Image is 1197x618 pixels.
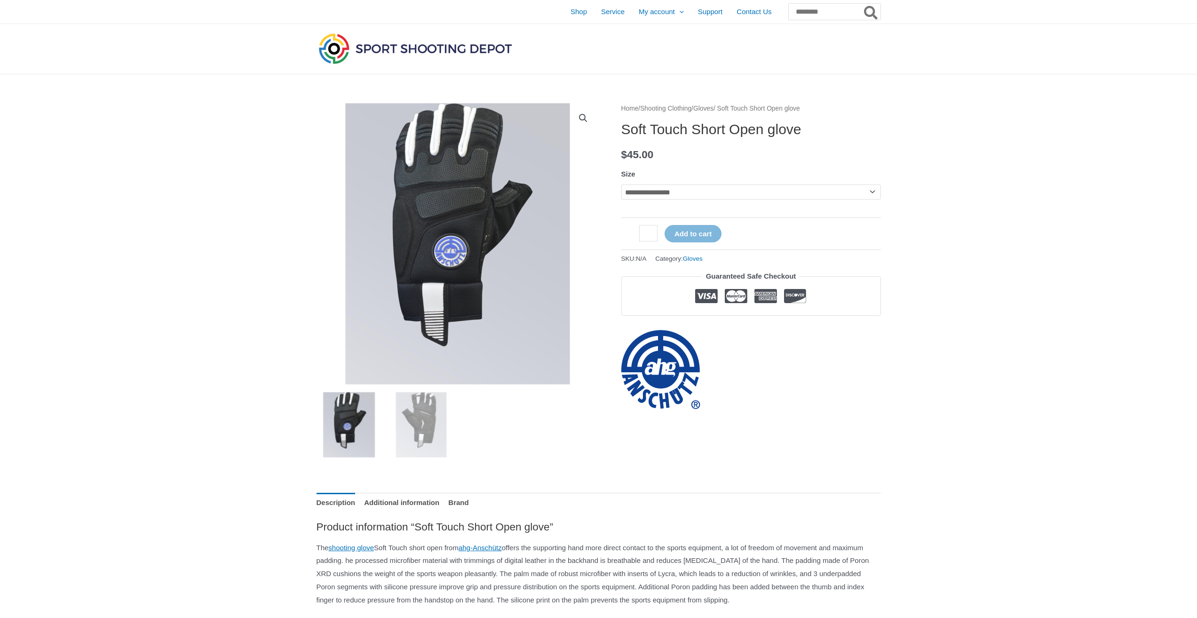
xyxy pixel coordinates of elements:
[459,544,502,552] a: ahg-Anschütz
[364,493,439,513] a: Additional information
[317,541,881,607] p: The Soft Touch short open from offers the supporting hand more direct contact to the sports equip...
[317,103,599,385] img: Soft Touch Short Open glove
[640,105,691,112] a: Shooting Clothing
[655,253,703,265] span: Category:
[621,330,700,409] a: ahg-Anschütz
[862,4,880,20] button: Search
[621,170,635,178] label: Size
[636,255,647,262] span: N/A
[621,105,639,112] a: Home
[317,520,881,534] h2: Product information “Soft Touch Short Open glove”
[317,392,382,457] img: Soft Touch Short Open glove
[621,253,647,265] span: SKU:
[621,121,881,138] h1: Soft Touch Short Open glove
[621,149,627,161] span: $
[328,544,374,552] a: shooting glove
[621,103,881,115] nav: Breadcrumb
[665,225,721,242] button: Add to cart
[683,255,703,262] a: Gloves
[388,392,454,457] img: Soft Touch Short Open glove - Image 2
[702,270,800,283] legend: Guaranteed Safe Checkout
[317,493,356,513] a: Description
[317,31,514,66] img: Sport Shooting Depot
[575,110,592,127] a: View full-screen image gallery
[639,225,658,241] input: Product quantity
[621,149,654,161] bdi: 45.00
[693,105,713,112] a: Gloves
[448,493,468,513] a: Brand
